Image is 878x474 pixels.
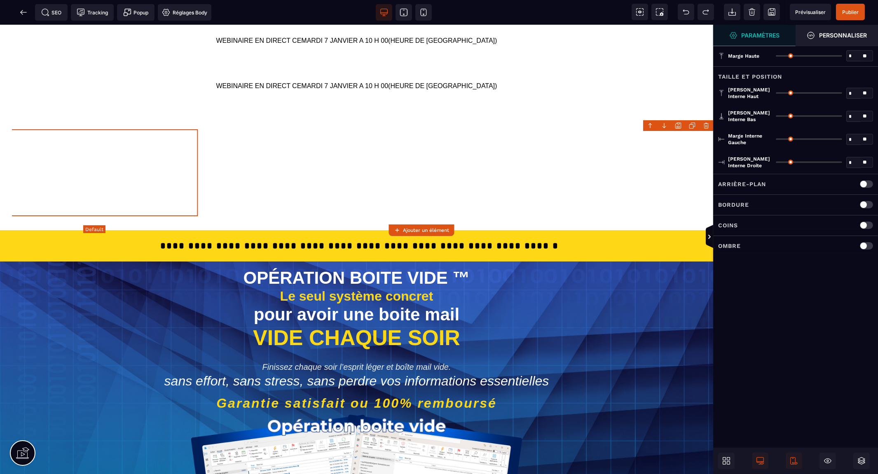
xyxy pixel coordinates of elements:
[728,53,759,59] span: Marge haute
[12,58,701,65] p: WEBINAIRE EN DIRECT CE (HEURE DE [GEOGRAPHIC_DATA])
[728,133,772,146] span: Marge interne gauche
[403,227,449,233] strong: Ajouter un élément
[742,32,780,38] strong: Paramètres
[77,8,108,16] span: Tracking
[253,301,460,325] b: VIDE CHAQUE SOIR
[651,4,668,20] span: Capture d'écran
[853,453,870,469] span: Ouvrir les calques
[795,9,826,15] span: Prévisualiser
[678,4,694,20] span: Défaire
[786,453,802,469] span: Afficher le mobile
[713,25,796,46] span: Ouvrir le gestionnaire de styles
[262,338,451,347] strong: Finissez chaque soir l’esprit léger et boîte mail vide.
[158,4,211,21] span: Favicon
[744,4,760,20] span: Nettoyage
[396,4,412,21] span: Voir tablette
[718,220,738,230] p: Coins
[713,66,878,82] div: Taille et position
[790,4,831,20] span: Aperçu
[632,4,648,20] span: Voir les composants
[842,9,859,15] span: Publier
[728,86,772,100] span: [PERSON_NAME] interne haut
[71,4,114,21] span: Code de suivi
[724,4,740,20] span: Importer
[718,200,749,210] p: Bordure
[796,25,878,46] span: Ouvrir le gestionnaire de styles
[819,453,836,469] span: Masquer le bloc
[376,4,392,21] span: Voir bureau
[301,58,388,65] span: MARDI 7 JANVIER A 10 H 00
[117,4,155,21] span: Créer une alerte modale
[415,4,432,21] span: Voir mobile
[15,4,32,21] span: Retour
[836,4,865,20] span: Enregistrer le contenu
[216,371,497,386] span: Garantie satisfait ou 100% remboursé
[162,8,207,16] span: Réglages Body
[718,453,735,469] span: Ouvrir les blocs
[728,156,772,169] span: [PERSON_NAME] interne droite
[123,8,149,16] span: Popup
[718,241,741,251] p: Ombre
[718,179,766,189] p: Arrière-plan
[243,243,470,263] strong: OPÉRATION BOITE VIDE ™
[301,12,388,19] span: MARDI 7 JANVIER A 10 H 00
[819,32,867,38] strong: Personnaliser
[728,110,772,123] span: [PERSON_NAME] interne bas
[35,4,68,21] span: Métadata SEO
[164,349,549,364] span: sans effort, sans stress, sans perdre vos informations essentielles
[254,280,459,299] strong: pour avoir une boite mail
[763,4,780,20] span: Enregistrer
[280,264,433,279] strong: Le seul système concret
[713,225,721,250] span: Afficher les vues
[389,224,454,236] button: Ajouter un élément
[698,4,714,20] span: Rétablir
[12,12,701,20] p: WEBINAIRE EN DIRECT CE (HEURE DE [GEOGRAPHIC_DATA])
[752,453,768,469] span: Afficher le desktop
[41,8,62,16] span: SEO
